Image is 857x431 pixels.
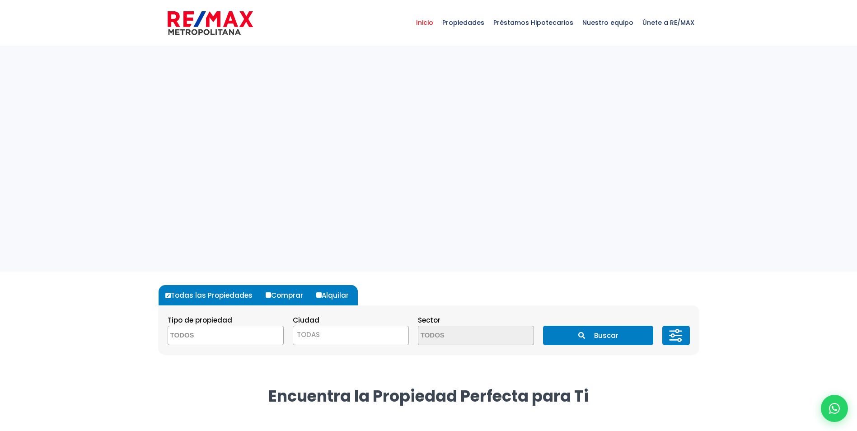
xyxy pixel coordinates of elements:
[418,315,440,325] span: Sector
[293,315,319,325] span: Ciudad
[263,285,312,305] label: Comprar
[293,326,409,345] span: TODAS
[638,9,699,36] span: Únete a RE/MAX
[489,9,578,36] span: Préstamos Hipotecarios
[543,326,653,345] button: Buscar
[266,292,271,298] input: Comprar
[578,9,638,36] span: Nuestro equipo
[168,315,232,325] span: Tipo de propiedad
[314,285,358,305] label: Alquilar
[165,293,171,298] input: Todas las Propiedades
[297,330,320,339] span: TODAS
[316,292,322,298] input: Alquilar
[412,9,438,36] span: Inicio
[168,326,256,346] textarea: Search
[438,9,489,36] span: Propiedades
[268,385,589,407] strong: Encuentra la Propiedad Perfecta para Ti
[293,328,408,341] span: TODAS
[418,326,506,346] textarea: Search
[163,285,262,305] label: Todas las Propiedades
[168,9,253,37] img: remax-metropolitana-logo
